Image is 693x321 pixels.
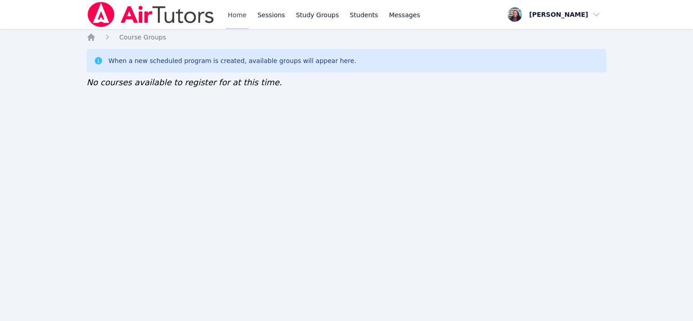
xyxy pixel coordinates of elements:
[87,78,282,87] span: No courses available to register for at this time.
[108,56,356,65] div: When a new scheduled program is created, available groups will appear here.
[389,10,420,19] span: Messages
[119,33,166,42] a: Course Groups
[119,34,166,41] span: Course Groups
[87,33,606,42] nav: Breadcrumb
[87,2,215,27] img: Air Tutors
